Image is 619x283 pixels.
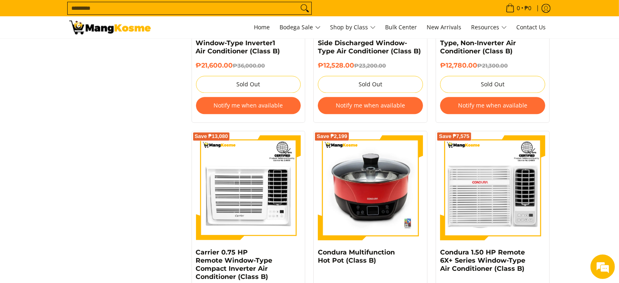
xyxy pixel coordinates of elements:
[440,31,524,55] a: Carrier 1.00 HP Window-Type, Non-Inverter Air Conditioner (Class B)
[354,62,386,69] del: ₱23,200.00
[196,135,301,240] img: Carrier 0.75 HP Remote Window-Type Compact Inverter Air Conditioner (Class B)
[196,248,273,281] a: Carrier 0.75 HP Remote Window-Type Compact Inverter Air Conditioner (Class B)
[439,134,469,139] span: Save ₱7,575
[298,2,311,14] button: Search
[196,97,301,114] button: Notify me when available
[196,61,301,70] h6: ₱21,600.00
[250,16,274,38] a: Home
[196,76,301,93] button: Sold Out
[134,4,153,24] div: Minimize live chat window
[423,16,466,38] a: New Arrivals
[477,62,508,69] del: ₱21,300.00
[195,134,228,139] span: Save ₱13,080
[440,97,545,114] button: Notify me when available
[440,248,525,272] a: Condura 1.50 HP Remote 6X+ Series Window-Type Air Conditioner (Class B)
[330,22,376,33] span: Shop by Class
[427,23,462,31] span: New Arrivals
[280,22,321,33] span: Bodega Sale
[513,16,550,38] a: Contact Us
[254,23,270,31] span: Home
[159,16,550,38] nav: Main Menu
[517,23,546,31] span: Contact Us
[503,4,534,13] span: •
[317,134,347,139] span: Save ₱2,199
[318,97,423,114] button: Notify me when available
[440,76,545,93] button: Sold Out
[47,88,112,170] span: We're online!
[467,16,511,38] a: Resources
[318,248,395,264] a: Condura Multifunction Hot Pot (Class B)
[233,62,265,69] del: ₱36,000.00
[440,61,545,70] h6: ₱12,780.00
[516,5,522,11] span: 0
[196,31,281,55] a: Condura 1.00 HP Remote Window-Type Inverter1 Air Conditioner (Class B)
[385,23,417,31] span: Bulk Center
[318,61,423,70] h6: ₱12,528.00
[440,135,545,240] img: Condura 1.50 HP Remote 6X+ Series Window-Type Air Conditioner (Class B)
[276,16,325,38] a: Bodega Sale
[318,135,423,240] img: Condura Multifunction Hot Pot (Class B)
[471,22,507,33] span: Resources
[318,76,423,93] button: Sold Out
[381,16,421,38] a: Bulk Center
[69,20,151,34] img: Class B Class B | Mang Kosme
[524,5,533,11] span: ₱0
[326,16,380,38] a: Shop by Class
[42,46,137,56] div: Chat with us now
[4,193,155,222] textarea: Type your message and hit 'Enter'
[318,31,421,55] a: Carrier 1.00 HP Remote Aura, Side Discharged Window-Type Air Conditioner (Class B)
